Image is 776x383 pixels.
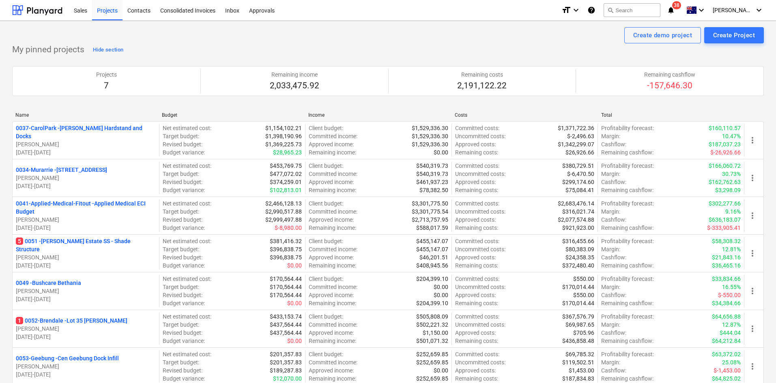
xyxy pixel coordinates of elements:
[457,80,507,92] p: 2,191,122.22
[96,71,117,79] p: Projects
[16,182,156,190] p: [DATE] - [DATE]
[601,148,653,156] p: Remaining cashflow :
[16,279,81,287] p: 0049 - Bushcare Bethania
[270,350,302,358] p: $201,357.83
[16,317,23,324] span: 1
[265,199,302,208] p: $2,466,128.13
[712,261,741,270] p: $36,465.16
[308,112,448,118] div: Income
[96,80,117,92] p: 7
[455,216,496,224] p: Approved costs :
[562,261,594,270] p: $372,480.40
[412,132,448,140] p: $1,529,336.30
[573,329,594,337] p: $705.96
[163,148,205,156] p: Budget variance :
[309,283,357,291] p: Committed income :
[309,162,343,170] p: Client budget :
[16,166,107,174] p: 0034-Murarrie - [STREET_ADDRESS]
[309,237,343,245] p: Client budget :
[601,224,653,232] p: Remaining cashflow :
[704,27,764,43] button: Create Project
[573,291,594,299] p: $550.00
[696,5,706,15] i: keyboard_arrow_down
[565,321,594,329] p: $69,987.65
[163,275,211,283] p: Net estimated cost :
[457,71,507,79] p: Remaining costs
[709,199,741,208] p: $302,277.66
[565,148,594,156] p: $26,926.66
[309,337,356,345] p: Remaining income :
[712,337,741,345] p: $64,212.84
[16,354,119,362] p: 0053-Geebung - Cen Geebung Dock Infill
[735,344,776,383] iframe: Chat Widget
[434,283,448,291] p: $0.00
[270,253,302,261] p: $396,838.75
[163,312,211,321] p: Net estimated cost :
[309,299,356,307] p: Remaining income :
[562,374,594,383] p: $187,834.83
[713,7,753,13] span: [PERSON_NAME]
[270,291,302,299] p: $170,564.44
[163,186,205,194] p: Budget variance :
[601,208,620,216] p: Margin :
[270,366,302,374] p: $189,287.83
[709,124,741,132] p: $160,110.57
[16,370,156,379] p: [DATE] - [DATE]
[712,312,741,321] p: $64,656.88
[434,366,448,374] p: $0.00
[455,283,505,291] p: Uncommitted costs :
[601,162,654,170] p: Profitability forecast :
[163,337,205,345] p: Budget variance :
[163,350,211,358] p: Net estimated cost :
[710,148,741,156] p: $-26,926.66
[265,140,302,148] p: $1,369,225.73
[270,237,302,245] p: $381,416.32
[163,374,205,383] p: Budget variance :
[16,317,156,341] div: 10052-Brendale -Lot 35 [PERSON_NAME][PERSON_NAME][DATE]-[DATE]
[725,208,741,216] p: 9.16%
[16,354,156,379] div: 0053-Geebung -Cen Geebung Dock Infill[PERSON_NAME][DATE]-[DATE]
[412,124,448,132] p: $1,529,336.30
[720,329,741,337] p: $444.04
[601,140,626,148] p: Cashflow :
[16,325,156,333] p: [PERSON_NAME]
[562,337,594,345] p: $436,858.48
[270,283,302,291] p: $170,564.44
[16,140,156,148] p: [PERSON_NAME]
[309,208,357,216] p: Committed income :
[287,299,302,307] p: $0.00
[416,170,448,178] p: $540,319.73
[558,199,594,208] p: $2,683,476.14
[163,253,202,261] p: Revised budget :
[412,216,448,224] p: $2,713,757.95
[565,253,594,261] p: $24,358.35
[270,162,302,170] p: $453,769.75
[16,124,156,140] p: 0037-CarolPark - [PERSON_NAME] Hardstand and Docks
[434,291,448,299] p: $0.00
[455,329,496,337] p: Approved costs :
[309,132,357,140] p: Committed income :
[672,1,681,9] span: 38
[270,329,302,337] p: $437,564.44
[273,374,302,383] p: $12,070.00
[163,178,202,186] p: Revised budget :
[309,374,356,383] p: Remaining income :
[455,224,498,232] p: Remaining costs :
[709,140,741,148] p: $187,037.23
[163,299,205,307] p: Budget variance :
[16,124,156,156] div: 0037-CarolPark -[PERSON_NAME] Hardstand and Docks[PERSON_NAME][DATE]-[DATE]
[16,295,156,303] p: [DATE] - [DATE]
[455,291,496,299] p: Approved costs :
[416,275,448,283] p: $204,399.10
[601,329,626,337] p: Cashflow :
[15,112,155,118] div: Name
[455,358,505,366] p: Uncommitted costs :
[455,337,498,345] p: Remaining costs :
[265,216,302,224] p: $2,999,497.88
[722,283,741,291] p: 16.55%
[163,162,211,170] p: Net estimated cost :
[562,237,594,245] p: $316,455.66
[265,124,302,132] p: $1,154,102.21
[419,253,448,261] p: $46,201.51
[309,312,343,321] p: Client budget :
